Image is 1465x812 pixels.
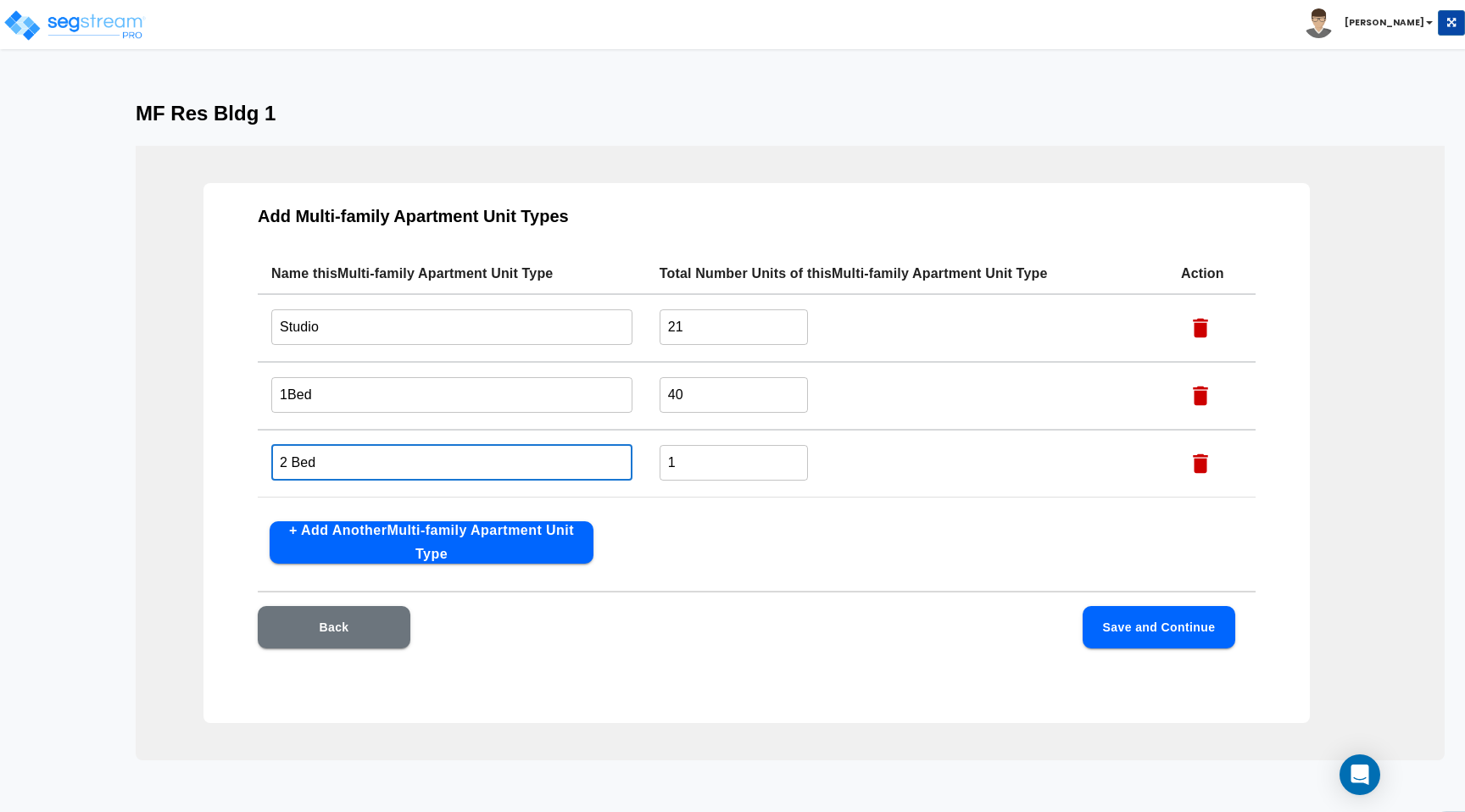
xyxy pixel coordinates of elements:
h3: MF Res Bldg 1 [136,102,1329,125]
div: Open Intercom Messenger [1340,754,1380,795]
img: avatar.png [1304,8,1334,38]
img: logo_pro_r.png [3,8,147,42]
th: Total Number Units of this Multi-family Apartment Unit Type [646,253,1167,294]
input: Multi-family Apartment Unit Type [271,309,632,345]
th: Action [1167,253,1256,294]
th: Name this Multi-family Apartment Unit Type [258,253,646,294]
h3: Add Multi-family Apartment Unit Types [258,207,1256,226]
button: Back [258,606,410,648]
input: Multi-family Apartment Unit Type [271,444,632,481]
b: [PERSON_NAME] [1345,16,1424,29]
button: + Add AnotherMulti-family Apartment Unit Type [270,521,593,564]
button: Save and Continue [1083,606,1235,648]
input: Multi-family Apartment Unit Type [271,376,632,413]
